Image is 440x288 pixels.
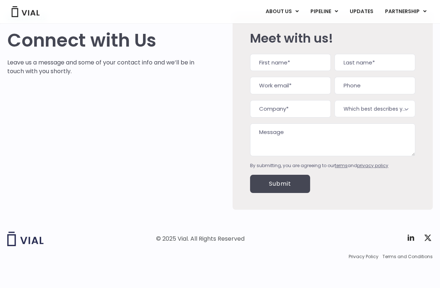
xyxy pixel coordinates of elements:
[334,100,415,117] span: Which best describes you?*
[250,77,331,94] input: Work email*
[349,253,378,260] a: Privacy Policy
[334,77,415,94] input: Phone
[250,31,415,45] h2: Meet with us!
[250,54,331,71] input: First name*
[305,5,344,18] a: PIPELINEMenu Toggle
[250,162,415,169] div: By submitting, you are agreeing to our and
[334,54,415,71] input: Last name*
[250,175,310,193] input: Submit
[7,30,211,51] h1: Connect with Us
[7,232,44,246] img: Vial logo wih "Vial" spelled out
[11,6,40,17] img: Vial Logo
[382,253,433,260] a: Terms and Conditions
[379,5,432,18] a: PARTNERSHIPMenu Toggle
[250,100,331,118] input: Company*
[344,5,379,18] a: UPDATES
[260,5,304,18] a: ABOUT USMenu Toggle
[7,58,211,76] p: Leave us a message and some of your contact info and we’ll be in touch with you shortly.
[156,235,245,243] div: © 2025 Vial. All Rights Reserved
[357,162,388,169] a: privacy policy
[335,162,348,169] a: terms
